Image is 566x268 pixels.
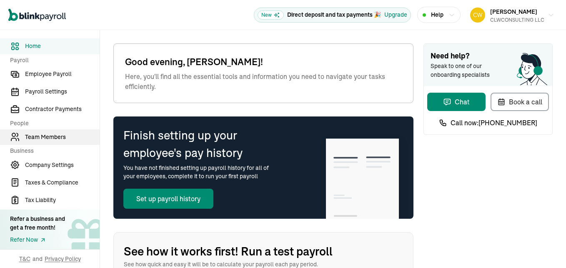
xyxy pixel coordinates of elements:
[431,10,443,19] span: Help
[123,162,278,180] span: You have not finished setting up payroll history for all of your employees, complete it to run yo...
[10,119,95,128] span: People
[123,189,213,209] button: Set up payroll history
[45,255,81,263] span: Privacy Policy
[287,10,381,19] p: Direct deposit and tax payments 🎉
[443,97,470,107] div: Chat
[417,7,461,23] button: Help
[25,105,100,114] span: Contractor Payments
[124,243,403,260] span: See how it works first! Run a test payroll
[524,228,566,268] iframe: Chat Widget
[25,133,100,142] span: Team Members
[431,62,501,79] span: Speak to one of our onboarding specialists
[25,87,100,96] span: Payroll Settings
[25,42,100,51] span: Home
[10,56,95,65] span: Payroll
[10,215,65,232] div: Refer a business and get a free month!
[427,93,486,111] button: Chat
[125,71,402,91] span: Here, you'll find all the essential tools and information you need to navigate your tasks efficie...
[490,16,544,24] div: CLWCONSULTING LLC
[491,93,549,111] button: Book a call
[25,70,100,78] span: Employee Payroll
[123,126,260,162] span: Finish setting up your employee's pay history
[8,3,66,27] nav: Global
[125,55,402,69] span: Good evening, [PERSON_NAME]!
[10,235,65,244] a: Refer Now
[25,196,100,205] span: Tax Liability
[490,8,537,15] span: [PERSON_NAME]
[431,51,546,62] span: Need help?
[467,5,558,25] button: [PERSON_NAME]CLWCONSULTING LLC
[258,10,284,20] span: New
[451,118,537,128] span: Call now: [PHONE_NUMBER]
[25,161,100,169] span: Company Settings
[497,97,542,107] div: Book a call
[384,10,407,19] button: Upgrade
[19,255,30,263] span: T&C
[25,178,100,187] span: Taxes & Compliance
[10,147,95,155] span: Business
